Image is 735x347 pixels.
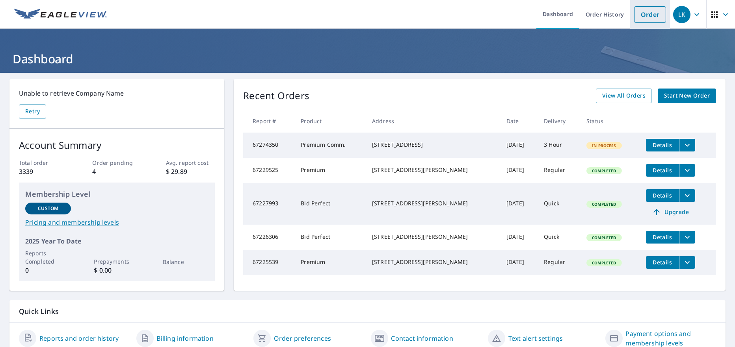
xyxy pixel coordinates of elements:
[651,141,674,149] span: Details
[25,266,71,275] p: 0
[500,133,538,158] td: [DATE]
[500,183,538,225] td: [DATE]
[157,334,214,343] a: Billing information
[587,168,621,173] span: Completed
[538,158,580,183] td: Regular
[294,225,366,250] td: Bid Perfect
[679,231,695,244] button: filesDropdownBtn-67226306
[243,133,294,158] td: 67274350
[679,164,695,177] button: filesDropdownBtn-67229525
[19,167,68,176] p: 3339
[646,206,695,218] a: Upgrade
[500,109,538,133] th: Date
[25,189,208,199] p: Membership Level
[19,104,46,119] button: Retry
[679,256,695,269] button: filesDropdownBtn-67225539
[508,334,563,343] a: Text alert settings
[587,143,621,148] span: In Process
[366,109,500,133] th: Address
[166,167,215,176] p: $ 29.89
[500,158,538,183] td: [DATE]
[372,258,494,266] div: [STREET_ADDRESS][PERSON_NAME]
[651,233,674,241] span: Details
[596,89,652,103] a: View All Orders
[372,166,494,174] div: [STREET_ADDRESS][PERSON_NAME]
[646,139,679,151] button: detailsBtn-67274350
[664,91,710,101] span: Start New Order
[372,141,494,149] div: [STREET_ADDRESS]
[679,139,695,151] button: filesDropdownBtn-67274350
[25,249,71,266] p: Reports Completed
[38,205,58,212] p: Custom
[587,260,621,266] span: Completed
[163,258,208,266] p: Balance
[39,334,119,343] a: Reports and order history
[19,138,215,152] p: Account Summary
[25,107,40,116] span: Retry
[634,6,666,23] a: Order
[25,236,208,246] p: 2025 Year To Date
[538,183,580,225] td: Quick
[92,167,141,176] p: 4
[651,166,674,174] span: Details
[580,109,639,133] th: Status
[587,235,621,240] span: Completed
[651,207,690,217] span: Upgrade
[294,158,366,183] td: Premium
[538,109,580,133] th: Delivery
[372,233,494,241] div: [STREET_ADDRESS][PERSON_NAME]
[651,192,674,199] span: Details
[294,109,366,133] th: Product
[679,189,695,202] button: filesDropdownBtn-67227993
[646,256,679,269] button: detailsBtn-67225539
[25,218,208,227] a: Pricing and membership levels
[19,306,716,316] p: Quick Links
[19,159,68,167] p: Total order
[94,266,140,275] p: $ 0.00
[243,225,294,250] td: 67226306
[9,51,726,67] h1: Dashboard
[602,91,646,101] span: View All Orders
[391,334,453,343] a: Contact information
[500,225,538,250] td: [DATE]
[646,231,679,244] button: detailsBtn-67226306
[94,257,140,266] p: Prepayments
[243,250,294,275] td: 67225539
[294,183,366,225] td: Bid Perfect
[658,89,716,103] a: Start New Order
[651,258,674,266] span: Details
[243,89,309,103] p: Recent Orders
[14,9,107,20] img: EV Logo
[166,159,215,167] p: Avg. report cost
[243,158,294,183] td: 67229525
[538,250,580,275] td: Regular
[587,201,621,207] span: Completed
[243,183,294,225] td: 67227993
[673,6,690,23] div: LK
[538,225,580,250] td: Quick
[92,159,141,167] p: Order pending
[372,199,494,207] div: [STREET_ADDRESS][PERSON_NAME]
[243,109,294,133] th: Report #
[500,250,538,275] td: [DATE]
[274,334,331,343] a: Order preferences
[19,89,215,98] p: Unable to retrieve Company Name
[538,133,580,158] td: 3 Hour
[646,189,679,202] button: detailsBtn-67227993
[294,250,366,275] td: Premium
[646,164,679,177] button: detailsBtn-67229525
[294,133,366,158] td: Premium Comm.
